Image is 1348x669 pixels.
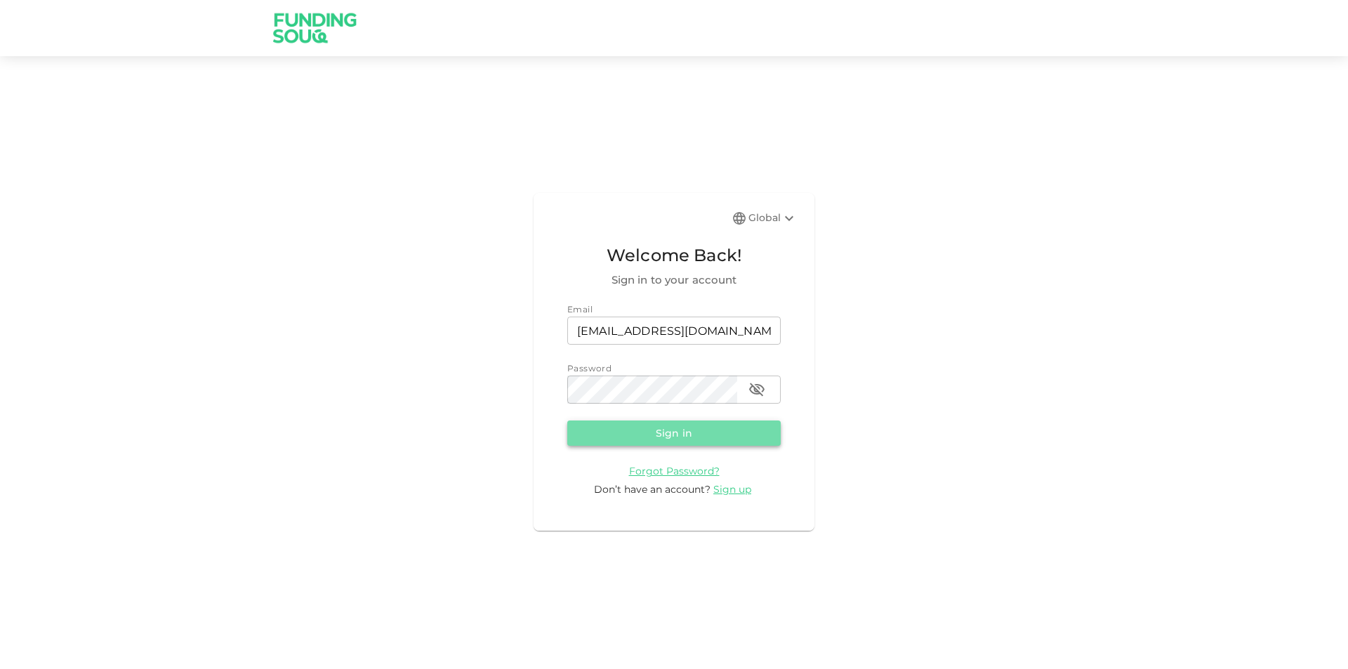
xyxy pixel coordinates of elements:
[567,420,781,446] button: Sign in
[567,317,781,345] input: email
[748,210,798,227] div: Global
[713,483,751,496] span: Sign up
[567,376,737,404] input: password
[567,304,593,314] span: Email
[567,363,612,373] span: Password
[567,242,781,269] span: Welcome Back!
[629,464,720,477] a: Forgot Password?
[594,483,711,496] span: Don’t have an account?
[629,465,720,477] span: Forgot Password?
[567,272,781,289] span: Sign in to your account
